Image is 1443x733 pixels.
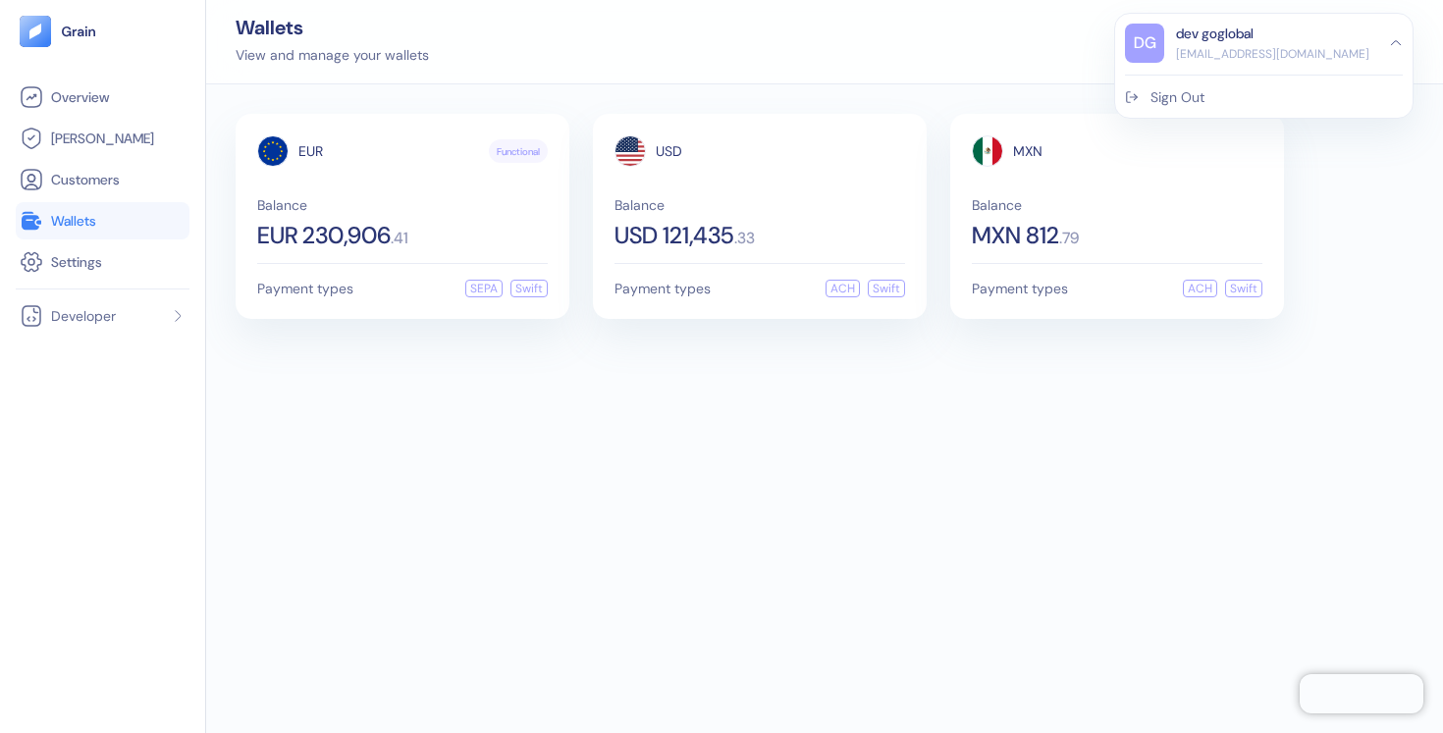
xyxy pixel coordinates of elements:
div: Wallets [236,18,429,37]
span: [PERSON_NAME] [51,129,154,148]
div: Sign Out [1150,87,1204,108]
div: ACH [826,280,860,297]
a: [PERSON_NAME] [20,127,186,150]
div: SEPA [465,280,503,297]
div: dev goglobal [1176,24,1254,44]
span: . 33 [734,231,755,246]
img: logo [61,25,97,38]
div: Swift [1225,280,1262,297]
div: DG [1125,24,1164,63]
span: Settings [51,252,102,272]
span: . 79 [1059,231,1079,246]
a: Settings [20,250,186,274]
span: Customers [51,170,120,189]
span: Overview [51,87,109,107]
img: logo-tablet-V2.svg [20,16,51,47]
span: USD 121,435 [615,224,734,247]
span: Balance [972,198,1262,212]
div: Swift [868,280,905,297]
span: Developer [51,306,116,326]
span: Payment types [972,282,1068,295]
span: USD [656,144,682,158]
span: Wallets [51,211,96,231]
span: . 41 [391,231,408,246]
span: Payment types [257,282,353,295]
div: ACH [1183,280,1217,297]
iframe: Chatra live chat [1300,674,1423,713]
span: MXN 812 [972,224,1059,247]
div: View and manage your wallets [236,45,429,66]
span: Functional [497,144,540,159]
a: Overview [20,85,186,109]
span: Payment types [615,282,711,295]
a: Wallets [20,209,186,233]
div: Swift [510,280,548,297]
span: Balance [615,198,905,212]
span: EUR [298,144,323,158]
span: MXN [1013,144,1042,158]
a: Customers [20,168,186,191]
span: Balance [257,198,548,212]
span: EUR 230,906 [257,224,391,247]
div: [EMAIL_ADDRESS][DOMAIN_NAME] [1176,45,1369,63]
